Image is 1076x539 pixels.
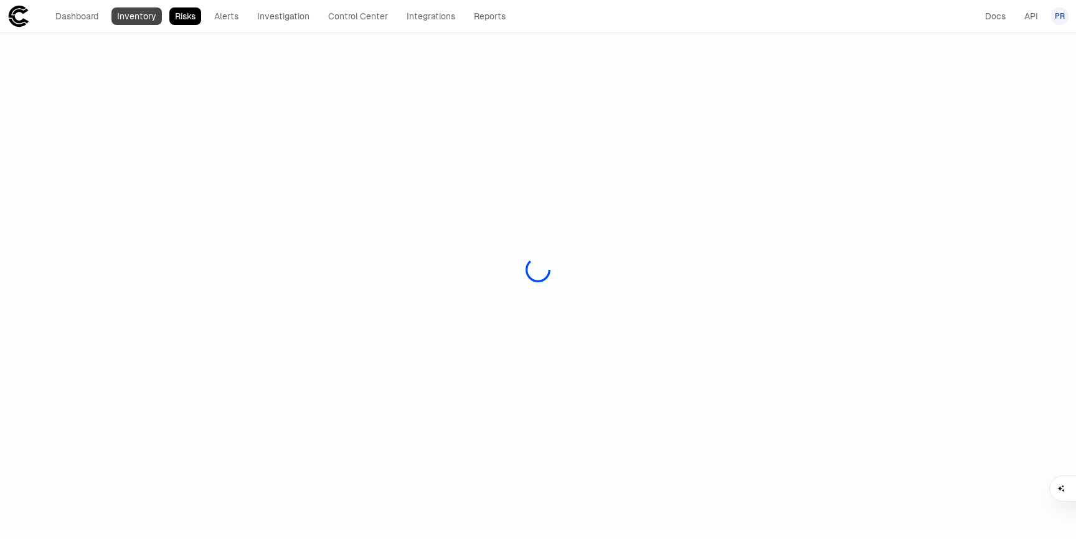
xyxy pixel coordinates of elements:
[50,7,104,25] a: Dashboard
[401,7,461,25] a: Integrations
[1055,11,1065,21] span: PR
[979,7,1011,25] a: Docs
[323,7,394,25] a: Control Center
[169,7,201,25] a: Risks
[468,7,511,25] a: Reports
[1051,7,1069,25] button: PR
[252,7,315,25] a: Investigation
[111,7,162,25] a: Inventory
[1019,7,1044,25] a: API
[209,7,244,25] a: Alerts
